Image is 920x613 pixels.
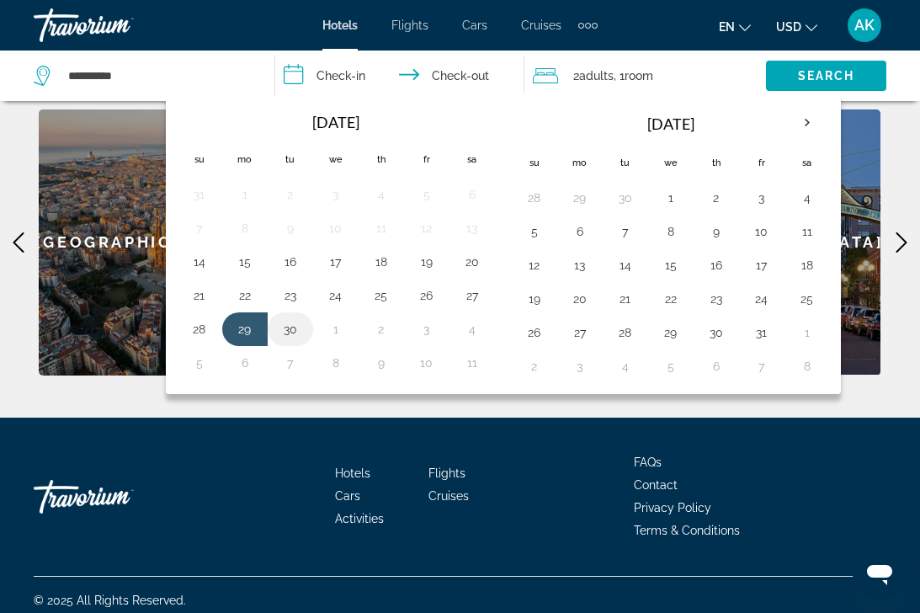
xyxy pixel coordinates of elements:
[231,216,258,240] button: Day 8
[703,253,730,277] button: Day 16
[794,186,821,210] button: Day 4
[186,183,213,206] button: Day 31
[39,109,237,376] a: [GEOGRAPHIC_DATA]
[462,19,487,32] a: Cars
[322,317,349,341] button: Day 1
[428,489,469,503] a: Cruises
[748,287,775,311] button: Day 24
[413,250,440,274] button: Day 19
[625,69,653,83] span: Room
[748,220,775,243] button: Day 10
[521,253,548,277] button: Day 12
[612,354,639,378] button: Day 4
[657,321,684,344] button: Day 29
[231,183,258,206] button: Day 1
[748,253,775,277] button: Day 17
[521,321,548,344] button: Day 26
[853,546,907,600] iframe: Button to launch messaging window
[459,284,486,307] button: Day 27
[766,61,886,91] button: Search
[413,351,440,375] button: Day 10
[277,351,304,375] button: Day 7
[186,351,213,375] button: Day 5
[524,51,766,101] button: Travelers: 2 adults, 0 children
[413,183,440,206] button: Day 5
[186,216,213,240] button: Day 7
[794,287,821,311] button: Day 25
[776,14,817,39] button: Change currency
[657,253,684,277] button: Day 15
[322,183,349,206] button: Day 3
[186,284,213,307] button: Day 21
[703,287,730,311] button: Day 23
[335,466,370,480] a: Hotels
[186,317,213,341] button: Day 28
[557,104,784,144] th: [DATE]
[413,284,440,307] button: Day 26
[275,51,525,101] button: Check in and out dates
[322,284,349,307] button: Day 24
[521,186,548,210] button: Day 28
[634,456,662,469] a: FAQs
[459,216,486,240] button: Day 13
[578,12,598,39] button: Extra navigation items
[459,351,486,375] button: Day 11
[335,512,384,525] a: Activities
[612,253,639,277] button: Day 14
[566,354,593,378] button: Day 3
[459,250,486,274] button: Day 20
[794,253,821,277] button: Day 18
[634,478,678,492] a: Contact
[368,183,395,206] button: Day 4
[368,284,395,307] button: Day 25
[703,321,730,344] button: Day 30
[335,489,360,503] a: Cars
[368,317,395,341] button: Day 2
[34,3,202,47] a: Travorium
[719,20,735,34] span: en
[657,186,684,210] button: Day 1
[794,354,821,378] button: Day 8
[748,354,775,378] button: Day 7
[322,19,358,32] a: Hotels
[322,351,349,375] button: Day 8
[277,317,304,341] button: Day 30
[231,284,258,307] button: Day 22
[521,354,548,378] button: Day 2
[634,501,711,514] a: Privacy Policy
[277,216,304,240] button: Day 9
[34,472,202,522] a: Travorium
[566,321,593,344] button: Day 27
[566,186,593,210] button: Day 29
[573,64,614,88] span: 2
[459,183,486,206] button: Day 6
[703,186,730,210] button: Day 2
[784,104,830,142] button: Next month
[391,19,428,32] a: Flights
[428,466,465,480] a: Flights
[231,317,258,341] button: Day 29
[231,250,258,274] button: Day 15
[776,20,801,34] span: USD
[566,287,593,311] button: Day 20
[368,216,395,240] button: Day 11
[579,69,614,83] span: Adults
[521,220,548,243] button: Day 5
[566,253,593,277] button: Day 13
[854,17,875,34] span: AK
[657,220,684,243] button: Day 8
[614,64,653,88] span: , 1
[413,216,440,240] button: Day 12
[322,216,349,240] button: Day 10
[612,186,639,210] button: Day 30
